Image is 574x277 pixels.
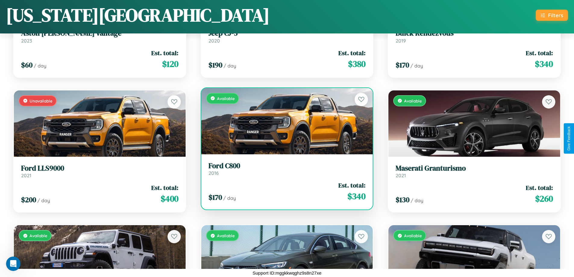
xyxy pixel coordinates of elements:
span: $ 200 [21,195,36,205]
h3: Buick Rendezvous [396,29,553,38]
span: / day [411,197,423,203]
span: Available [217,233,235,238]
div: Filters [548,12,563,18]
span: $ 190 [209,60,222,70]
span: $ 380 [348,58,365,70]
span: Est. total: [338,181,365,190]
button: Filters [536,10,568,21]
span: $ 340 [535,58,553,70]
iframe: Intercom live chat [6,257,20,271]
span: 2023 [21,38,32,44]
span: Available [404,98,422,103]
a: Jeep CJ-52020 [209,29,366,44]
a: Aston [PERSON_NAME] Vantage2023 [21,29,178,44]
span: Unavailable [30,98,52,103]
h3: Ford C800 [209,162,366,170]
a: Ford LLS90002021 [21,164,178,179]
span: 2016 [209,170,219,176]
span: $ 340 [347,190,365,202]
span: / day [34,63,46,69]
a: Ford C8002016 [209,162,366,176]
a: Maserati Granturismo2021 [396,164,553,179]
span: $ 130 [396,195,409,205]
span: Available [30,233,47,238]
span: 2021 [21,172,31,178]
h3: Jeep CJ-5 [209,29,366,38]
span: Est. total: [151,183,178,192]
span: / day [224,63,236,69]
span: / day [37,197,50,203]
span: 2019 [396,38,406,44]
span: $ 60 [21,60,33,70]
span: Est. total: [151,49,178,57]
h3: Ford LLS9000 [21,164,178,173]
a: Buick Rendezvous2019 [396,29,553,44]
span: $ 400 [161,193,178,205]
span: Est. total: [526,49,553,57]
h3: Aston [PERSON_NAME] Vantage [21,29,178,38]
span: $ 120 [162,58,178,70]
span: / day [223,195,236,201]
span: $ 260 [535,193,553,205]
h1: [US_STATE][GEOGRAPHIC_DATA] [6,3,270,27]
span: $ 170 [209,192,222,202]
span: Available [217,96,235,101]
span: Est. total: [338,49,365,57]
span: Available [404,233,422,238]
span: 2021 [396,172,406,178]
div: Give Feedback [567,126,571,151]
p: Support ID: mggkkwqghz9s8n27xe [252,269,321,277]
span: $ 170 [396,60,409,70]
span: Est. total: [526,183,553,192]
span: 2020 [209,38,220,44]
h3: Maserati Granturismo [396,164,553,173]
span: / day [410,63,423,69]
